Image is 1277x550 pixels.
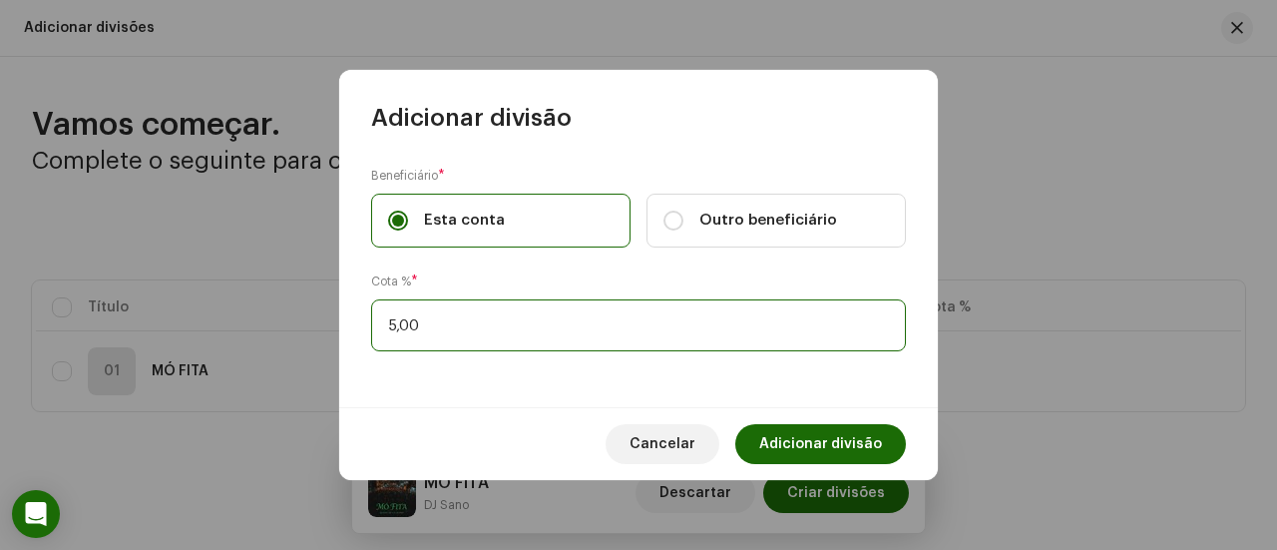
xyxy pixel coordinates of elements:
[630,424,695,464] span: Cancelar
[424,210,505,232] span: Esta conta
[735,424,906,464] button: Adicionar divisão
[606,424,719,464] button: Cancelar
[371,102,572,134] span: Adicionar divisão
[759,424,882,464] span: Adicionar divisão
[371,272,411,291] small: Cota %
[699,210,837,232] span: Outro beneficiário
[12,490,60,538] div: Open Intercom Messenger
[371,166,438,186] small: Beneficiário
[371,299,906,351] input: Insira a % de quota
